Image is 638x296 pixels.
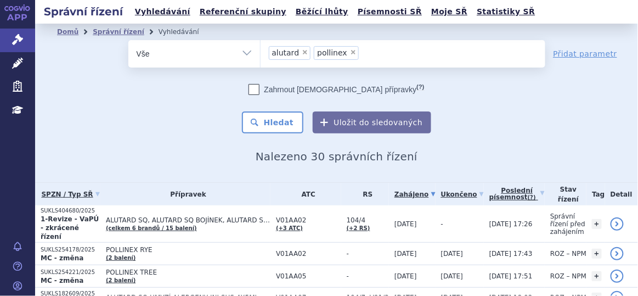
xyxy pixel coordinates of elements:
[347,250,389,258] span: -
[428,4,471,19] a: Moje SŘ
[57,28,78,36] a: Domů
[347,272,389,280] span: -
[276,216,341,224] span: V01AA02
[317,49,347,57] span: pollinex
[394,272,417,280] span: [DATE]
[347,225,370,231] a: (+2 RS)
[441,187,484,202] a: Ukončeno
[611,247,624,260] a: detail
[592,249,602,259] a: +
[394,250,417,258] span: [DATE]
[362,46,368,59] input: alutardpollinex
[132,4,194,19] a: Vyhledávání
[249,84,424,95] label: Zahrnout [DEMOGRAPHIC_DATA] přípravky
[100,183,270,205] th: Přípravek
[313,111,431,133] button: Uložit do sledovaných
[489,183,545,205] a: Poslednípísemnost(?)
[41,277,83,284] strong: MC - změna
[196,4,290,19] a: Referenční skupiny
[41,215,99,241] strong: 1-Revize - VaPÚ - zkrácené řízení
[473,4,538,19] a: Statistiky SŘ
[41,269,100,276] p: SUKLS254221/2025
[106,246,270,254] span: POLLINEX RYE
[347,216,389,224] span: 104/4
[550,272,586,280] span: ROZ – NPM
[586,183,605,205] th: Tag
[270,183,341,205] th: ATC
[93,28,144,36] a: Správní řízení
[394,220,417,228] span: [DATE]
[106,269,270,276] span: POLLINEX TREE
[106,277,135,283] a: (2 balení)
[41,254,83,262] strong: MC - změna
[605,183,638,205] th: Detail
[354,4,425,19] a: Písemnosti SŘ
[242,111,304,133] button: Hledat
[489,250,533,258] span: [DATE] 17:43
[276,250,341,258] span: V01AA02
[35,4,132,19] h2: Správní řízení
[159,24,213,40] li: Vyhledávání
[416,83,424,91] abbr: (?)
[592,271,602,281] a: +
[276,225,303,231] a: (+3 ATC)
[592,219,602,229] a: +
[41,246,100,254] p: SUKLS254178/2025
[545,183,586,205] th: Stav řízení
[611,270,624,283] a: detail
[276,272,341,280] span: V01AA05
[554,48,618,59] a: Přidat parametr
[292,4,352,19] a: Běžící lhůty
[441,250,464,258] span: [DATE]
[350,49,357,55] span: ×
[41,187,100,202] a: SPZN / Typ SŘ
[611,217,624,231] a: detail
[41,207,100,215] p: SUKLS404680/2025
[550,213,585,236] span: Správní řízení před zahájením
[550,250,586,258] span: ROZ – NPM
[106,225,197,231] a: (celkem 6 brandů / 15 balení)
[341,183,389,205] th: RS
[302,49,308,55] span: ×
[441,272,464,280] span: [DATE]
[528,194,536,201] abbr: (?)
[489,272,533,280] span: [DATE] 17:51
[441,220,443,228] span: -
[256,150,417,163] span: Nalezeno 30 správních řízení
[106,216,270,224] span: ALUTARD SQ, ALUTARD SQ BOJÍNEK, ALUTARD SQ BŘÍZA…
[106,255,135,261] a: (2 balení)
[272,49,300,57] span: alutard
[394,187,435,202] a: Zahájeno
[489,220,533,228] span: [DATE] 17:26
